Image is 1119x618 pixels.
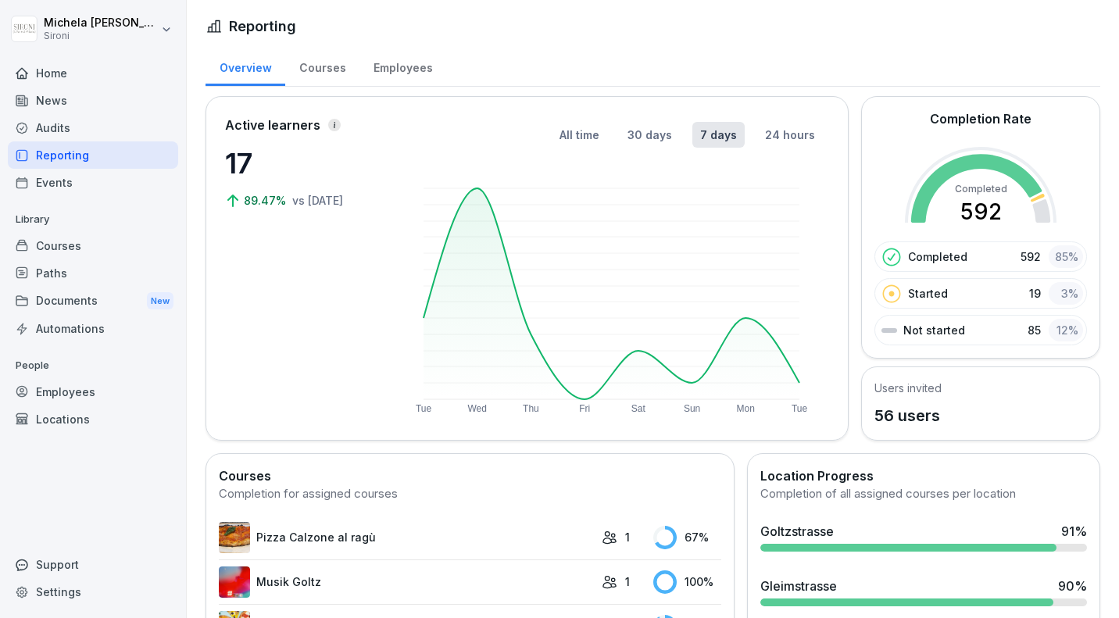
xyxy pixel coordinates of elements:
text: Tue [792,403,808,414]
img: m0qo8uyc3qeo2y8ewzx492oh.png [219,522,250,553]
button: All time [552,122,607,148]
a: Courses [285,46,359,86]
a: Settings [8,578,178,605]
div: 91 % [1061,522,1087,541]
p: Library [8,207,178,232]
text: Sun [684,403,700,414]
text: Mon [737,403,755,414]
button: 30 days [620,122,680,148]
a: News [8,87,178,114]
h2: Courses [219,466,721,485]
p: Started [908,285,948,302]
div: Completion of all assigned courses per location [760,485,1087,503]
p: 85 [1028,322,1041,338]
p: 89.47% [244,192,289,209]
p: People [8,353,178,378]
p: 1 [625,529,630,545]
a: Automations [8,315,178,342]
a: Employees [359,46,446,86]
div: Support [8,551,178,578]
text: Tue [416,403,432,414]
div: Goltzstrasse [760,522,834,541]
h5: Users invited [874,380,942,396]
a: Gleimstrasse90% [754,570,1093,613]
div: 12 % [1049,319,1083,341]
a: Locations [8,405,178,433]
p: 592 [1021,248,1041,265]
p: Active learners [225,116,320,134]
a: Reporting [8,141,178,169]
div: 3 % [1049,282,1083,305]
a: Musik Goltz [219,566,594,598]
a: Employees [8,378,178,405]
p: 17 [225,142,381,184]
p: Michela [PERSON_NAME] [44,16,158,30]
h1: Reporting [229,16,296,37]
a: Courses [8,232,178,259]
h2: Location Progress [760,466,1087,485]
a: Overview [206,46,285,86]
div: New [147,292,173,310]
a: DocumentsNew [8,287,178,316]
a: Home [8,59,178,87]
p: Not started [903,322,965,338]
button: 24 hours [757,122,823,148]
h2: Completion Rate [930,109,1031,128]
div: 100 % [653,570,722,594]
img: yh4wz2vfvintp4rn1kv0mog4.png [219,566,250,598]
a: Audits [8,114,178,141]
div: 67 % [653,526,722,549]
p: Sironi [44,30,158,41]
p: 1 [625,573,630,590]
text: Thu [523,403,539,414]
button: 7 days [692,122,745,148]
text: Sat [631,403,646,414]
p: vs [DATE] [292,192,343,209]
p: Completed [908,248,967,265]
p: 56 users [874,404,942,427]
a: Pizza Calzone al ragù [219,522,594,553]
text: Wed [467,403,486,414]
a: Paths [8,259,178,287]
p: 19 [1029,285,1041,302]
div: Documents [8,287,178,316]
a: Goltzstrasse91% [754,516,1093,558]
div: 85 % [1049,245,1083,268]
div: 90 % [1058,577,1087,595]
div: Completion for assigned courses [219,485,721,503]
text: Fri [579,403,590,414]
div: Gleimstrasse [760,577,837,595]
a: Events [8,169,178,196]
